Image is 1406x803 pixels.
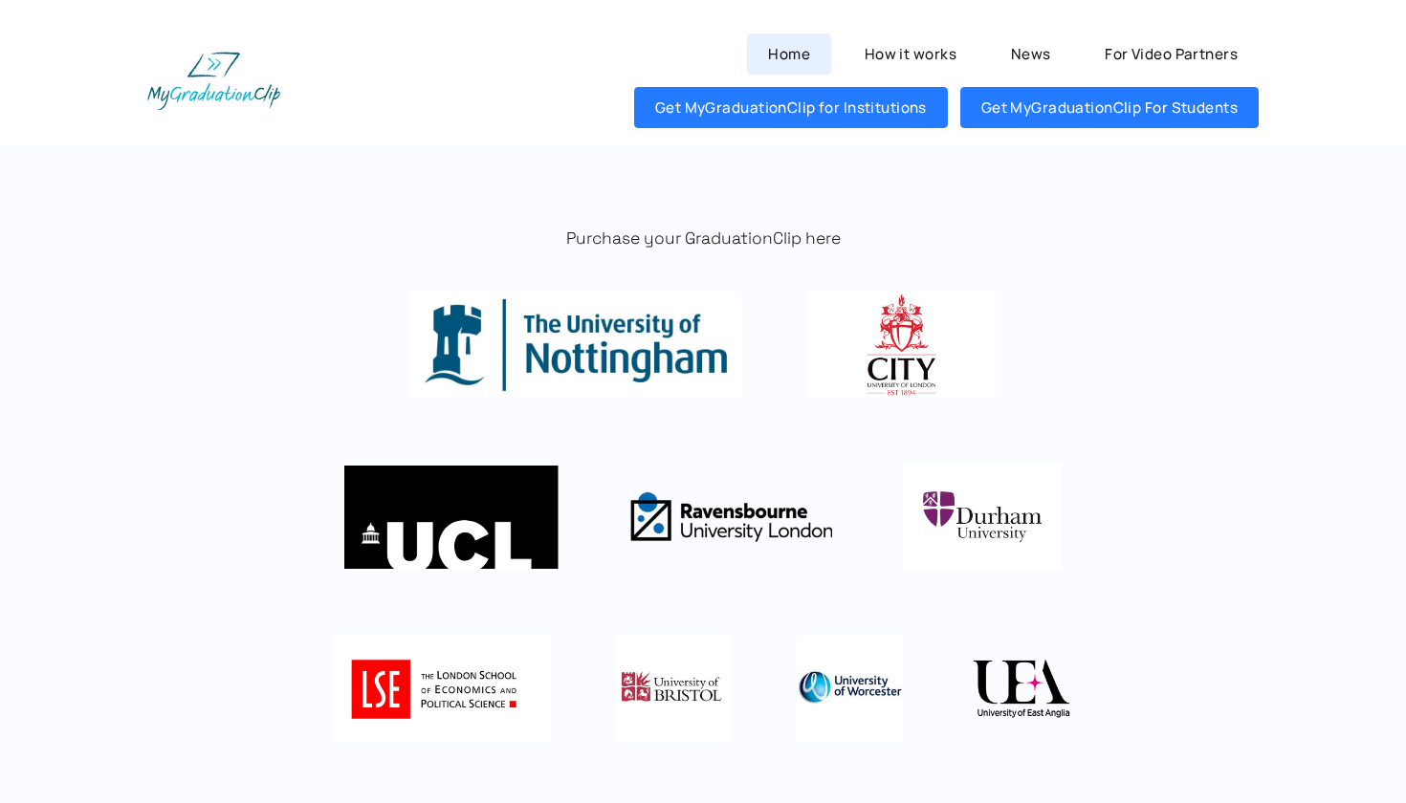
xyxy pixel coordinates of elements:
img: Ravensbourne University London [626,464,837,570]
img: Nottingham [410,292,742,397]
img: Untitled [332,636,551,741]
img: University College London [344,464,559,569]
a: News [990,33,1071,75]
img: Untitled [903,464,1062,570]
a: Get MyGraduationClip for Institutions [634,87,948,128]
a: How it works [844,33,978,75]
img: University of Worcester [797,636,903,742]
a: For Video Partners [1084,33,1259,75]
p: Purchase your GraduationClip here [147,228,1258,250]
img: Untitled [617,636,731,741]
a: Home [747,33,830,75]
a: Get MyGraduationClip For Students [960,87,1259,128]
img: City [808,292,997,397]
img: Untitled [969,636,1075,742]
